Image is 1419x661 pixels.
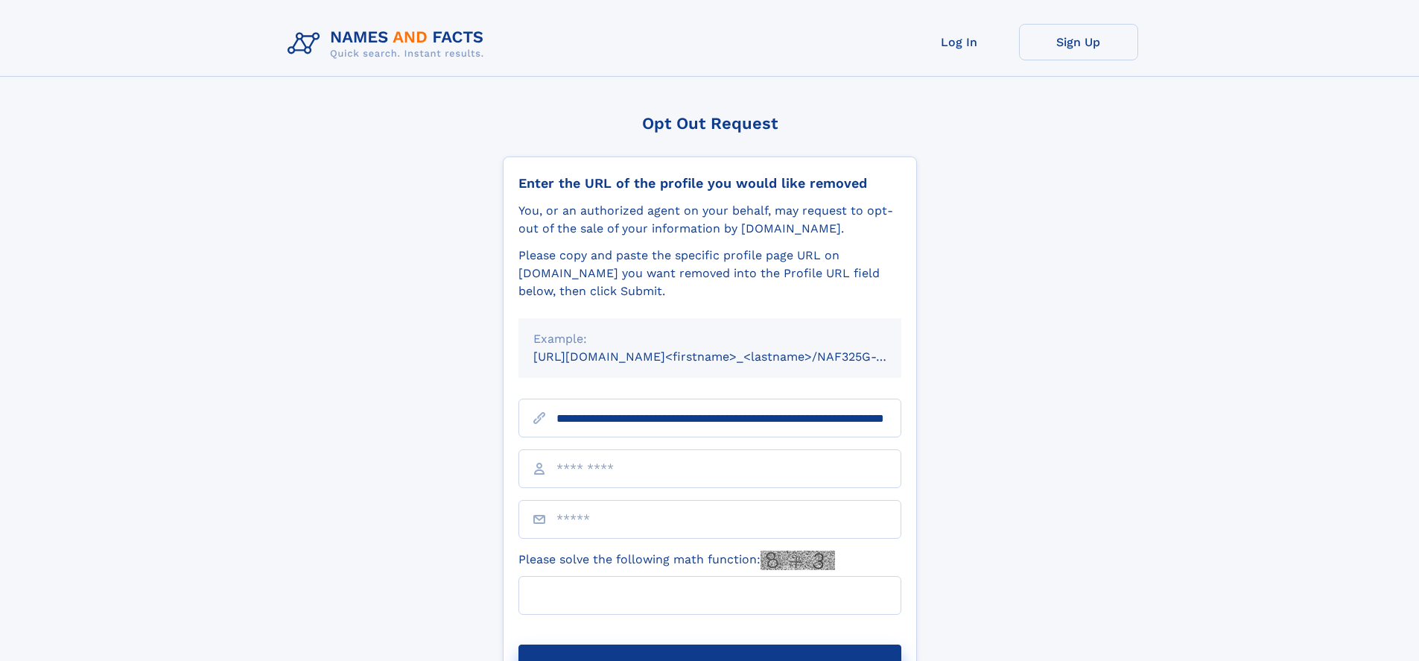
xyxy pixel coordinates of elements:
[900,24,1019,60] a: Log In
[282,24,496,64] img: Logo Names and Facts
[518,202,901,238] div: You, or an authorized agent on your behalf, may request to opt-out of the sale of your informatio...
[518,247,901,300] div: Please copy and paste the specific profile page URL on [DOMAIN_NAME] you want removed into the Pr...
[533,350,930,364] small: [URL][DOMAIN_NAME]<firstname>_<lastname>/NAF325G-xxxxxxxx
[533,330,886,348] div: Example:
[503,114,917,133] div: Opt Out Request
[1019,24,1138,60] a: Sign Up
[518,551,835,570] label: Please solve the following math function:
[518,175,901,192] div: Enter the URL of the profile you would like removed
